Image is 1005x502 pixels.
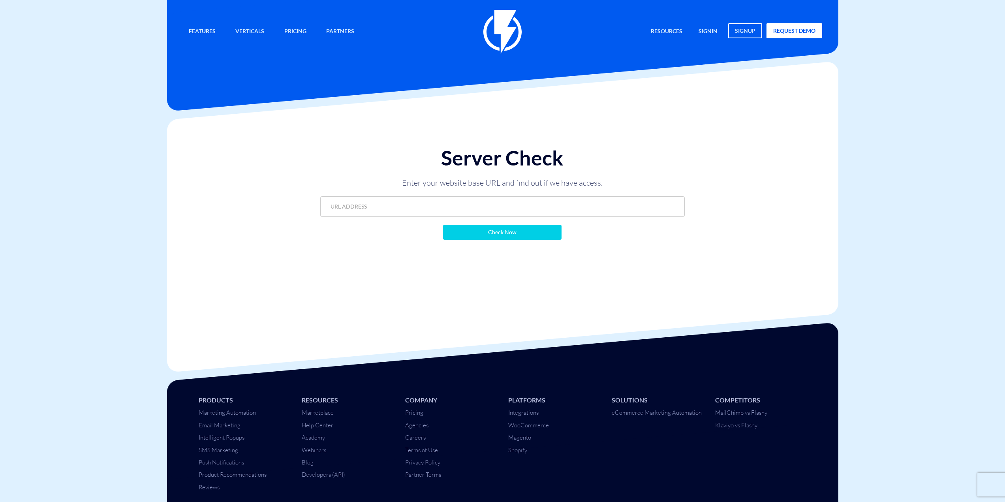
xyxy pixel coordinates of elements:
[728,23,762,38] a: signup
[302,459,314,466] a: Blog
[199,434,244,441] a: Intelligent Popups
[278,23,312,40] a: Pricing
[320,23,360,40] a: Partners
[508,421,549,429] a: WooCommerce
[405,421,428,429] a: Agencies
[199,396,290,405] li: Products
[302,434,325,441] a: Academy
[199,446,238,454] a: SMS Marketing
[302,471,345,478] a: Developers (API)
[405,446,438,454] a: Terms of Use
[302,446,326,454] a: Webinars
[199,409,256,416] a: Marketing Automation
[229,23,270,40] a: Verticals
[320,147,685,169] h1: Server Check
[508,446,527,454] a: Shopify
[320,196,685,217] input: URL ADDRESS
[508,434,531,441] a: Magento
[405,434,426,441] a: Careers
[199,459,244,466] a: Push Notifications
[302,409,334,416] a: Marketplace
[405,471,441,478] a: Partner Terms
[766,23,822,38] a: request demo
[508,409,539,416] a: Integrations
[715,409,767,416] a: MailChimp vs Flashy
[199,483,220,491] a: Reviews
[405,409,423,416] a: Pricing
[199,471,267,478] a: Product Recommendations
[405,396,497,405] li: Company
[183,23,222,40] a: Features
[715,421,757,429] a: Klaviyo vs Flashy
[199,421,240,429] a: Email Marketing
[612,396,703,405] li: Solutions
[645,23,688,40] a: Resources
[384,177,621,188] p: Enter your website base URL and find out if we have access.
[405,459,440,466] a: Privacy Policy
[302,396,393,405] li: Resources
[443,225,562,240] input: Check Now
[715,396,807,405] li: Competitors
[302,421,333,429] a: Help Center
[693,23,723,40] a: signin
[508,396,600,405] li: Platforms
[612,409,702,416] a: eCommerce Marketing Automation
